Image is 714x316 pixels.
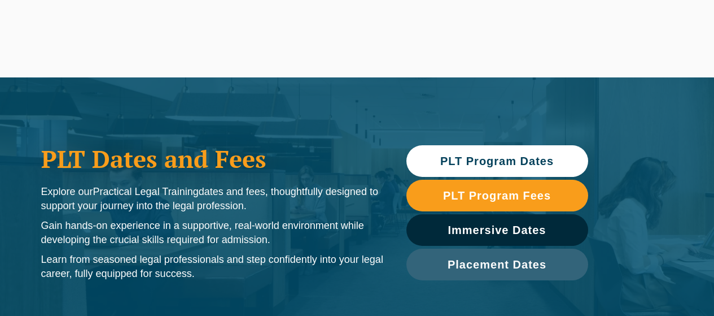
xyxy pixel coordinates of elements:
h1: PLT Dates and Fees [41,145,384,173]
span: PLT Program Dates [440,155,554,167]
span: Immersive Dates [448,224,546,236]
span: Placement Dates [448,259,546,270]
a: PLT Program Fees [406,180,588,211]
a: PLT Program Dates [406,145,588,177]
p: Learn from seasoned legal professionals and step confidently into your legal career, fully equipp... [41,253,384,281]
a: Immersive Dates [406,214,588,246]
span: Practical Legal Training [93,186,199,197]
p: Gain hands-on experience in a supportive, real-world environment while developing the crucial ski... [41,219,384,247]
p: Explore our dates and fees, thoughtfully designed to support your journey into the legal profession. [41,185,384,213]
a: Placement Dates [406,249,588,280]
span: PLT Program Fees [443,190,551,201]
